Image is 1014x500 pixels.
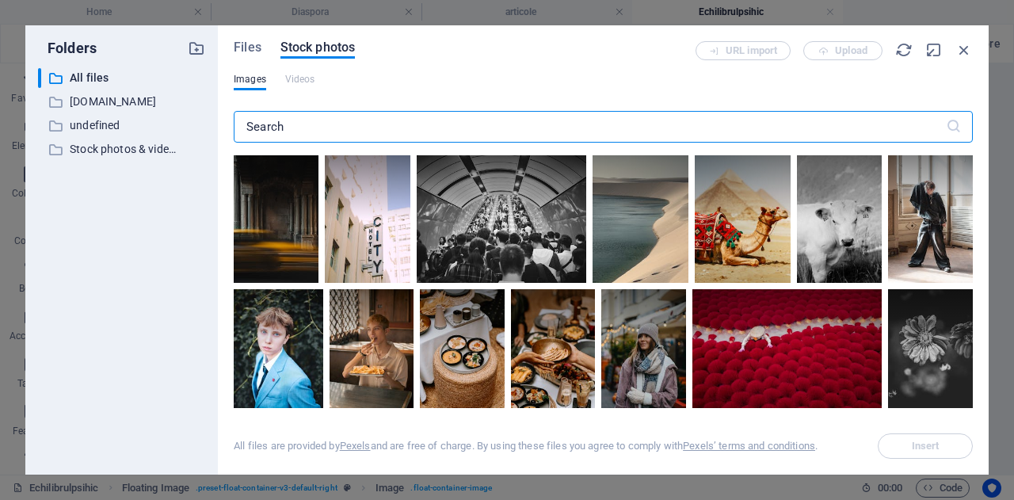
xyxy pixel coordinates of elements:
[234,439,818,453] div: All files are provided by and are free of charge. By using these files you agree to comply with .
[878,433,973,459] span: Select a file first
[895,41,913,59] i: Reload
[234,38,261,57] span: Files
[38,139,205,159] div: Stock photos & videos
[38,68,41,88] div: ​
[38,92,205,112] div: [DOMAIN_NAME]
[38,92,177,112] div: psihologpauldascalu.ro
[70,93,176,111] p: [DOMAIN_NAME]
[38,116,205,135] div: undefined
[38,38,97,59] p: Folders
[188,40,205,57] i: Create new folder
[955,41,973,59] i: Close
[340,440,371,452] a: Pexels
[925,41,943,59] i: Minimize
[38,139,177,159] div: Stock photos & videos
[280,38,355,57] span: Stock photos
[683,440,815,452] a: Pexels’ terms and conditions
[70,140,176,158] p: Stock photos & videos
[234,111,946,143] input: Search
[70,116,176,135] p: undefined
[234,70,266,89] span: Images
[285,70,315,89] span: This file type is not supported by this element
[70,69,176,87] p: All files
